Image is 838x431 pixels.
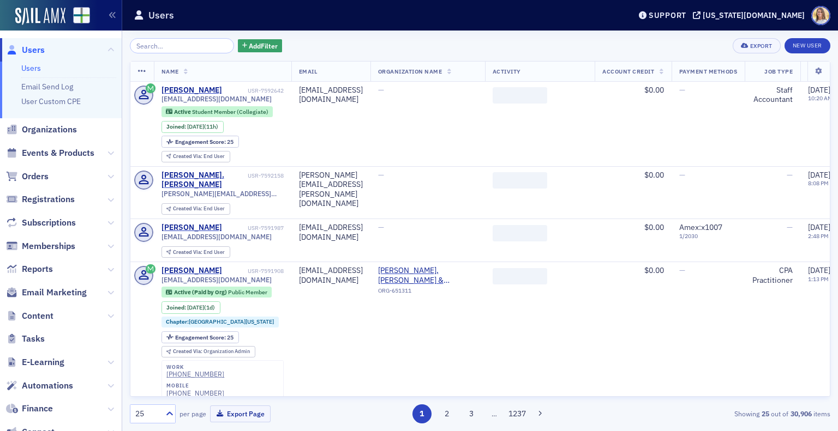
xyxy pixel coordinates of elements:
[161,190,284,198] span: [PERSON_NAME][EMAIL_ADDRESS][PERSON_NAME][DOMAIN_NAME]
[161,233,272,241] span: [EMAIL_ADDRESS][DOMAIN_NAME]
[785,38,830,53] a: New User
[175,333,227,341] span: Engagement Score :
[759,409,771,418] strong: 25
[787,170,793,180] span: —
[173,349,250,355] div: Organization Admin
[21,63,41,73] a: Users
[644,265,664,275] span: $0.00
[493,87,547,104] span: ‌
[166,289,267,296] a: Active (Paid by Org) Public Member
[808,85,830,95] span: [DATE]
[649,10,686,20] div: Support
[437,404,456,423] button: 2
[22,171,49,183] span: Orders
[15,8,65,25] img: SailAMX
[173,250,225,256] div: End User
[130,38,234,53] input: Search…
[179,409,206,418] label: per page
[174,108,192,116] span: Active
[135,408,159,420] div: 25
[703,10,805,20] div: [US_STATE][DOMAIN_NAME]
[679,222,722,232] span: Amex : x1007
[6,403,53,415] a: Finance
[166,108,268,115] a: Active Student Member (Collegiate)
[6,124,77,136] a: Organizations
[173,248,203,256] span: Created Via :
[752,266,793,285] div: CPA Practitioner
[73,7,90,24] img: SailAMX
[175,138,227,145] span: Engagement Score :
[604,409,830,418] div: Showing out of items
[808,170,830,180] span: [DATE]
[493,68,521,75] span: Activity
[412,404,432,423] button: 1
[750,43,773,49] div: Export
[161,151,230,162] div: Created Via: End User
[161,331,239,343] div: Engagement Score: 25
[161,287,272,298] div: Active (Paid by Org): Active (Paid by Org): Public Member
[166,364,224,371] div: work
[679,170,685,180] span: —
[187,123,218,130] div: (11h)
[6,193,75,205] a: Registrations
[493,172,547,189] span: ‌
[6,287,87,299] a: Email Marketing
[161,276,272,284] span: [EMAIL_ADDRESS][DOMAIN_NAME]
[602,68,654,75] span: Account Credit
[161,68,179,75] span: Name
[299,68,318,75] span: Email
[173,154,225,160] div: End User
[378,68,442,75] span: Organization Name
[22,124,77,136] span: Organizations
[22,333,45,345] span: Tasks
[808,232,829,240] time: 2:48 PM
[808,275,829,283] time: 1:13 PM
[378,170,384,180] span: —
[679,265,685,275] span: —
[161,346,255,357] div: Created Via: Organization Admin
[161,223,222,233] a: [PERSON_NAME]
[6,356,64,368] a: E-Learning
[299,86,363,105] div: [EMAIL_ADDRESS][DOMAIN_NAME]
[22,193,75,205] span: Registrations
[166,370,224,378] a: [PHONE_NUMBER]
[6,217,76,229] a: Subscriptions
[192,108,268,116] span: Student Member (Collegiate)
[161,266,222,276] a: [PERSON_NAME]
[22,287,87,299] span: Email Marketing
[808,222,830,232] span: [DATE]
[508,404,527,423] button: 1237
[808,94,833,102] time: 10:20 AM
[187,304,215,311] div: (1d)
[166,383,224,389] div: mobile
[173,153,203,160] span: Created Via :
[238,39,283,53] button: AddFilter
[161,246,230,258] div: Created Via: End User
[228,288,267,296] span: Public Member
[249,41,278,51] span: Add Filter
[173,205,203,212] span: Created Via :
[224,224,284,232] div: USR-7591987
[6,240,75,252] a: Memberships
[166,304,187,311] span: Joined :
[679,85,685,95] span: —
[6,263,53,275] a: Reports
[166,389,224,397] div: [PHONE_NUMBER]
[161,171,246,190] div: [PERSON_NAME].[PERSON_NAME]
[644,170,664,180] span: $0.00
[248,172,284,179] div: USR-7592158
[679,68,738,75] span: Payment Methods
[644,222,664,232] span: $0.00
[187,303,204,311] span: [DATE]
[787,222,793,232] span: —
[161,86,222,95] a: [PERSON_NAME]
[22,310,53,322] span: Content
[22,356,64,368] span: E-Learning
[22,403,53,415] span: Finance
[161,301,220,313] div: Joined: 2025-08-14 00:00:00
[6,44,45,56] a: Users
[210,405,271,422] button: Export Page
